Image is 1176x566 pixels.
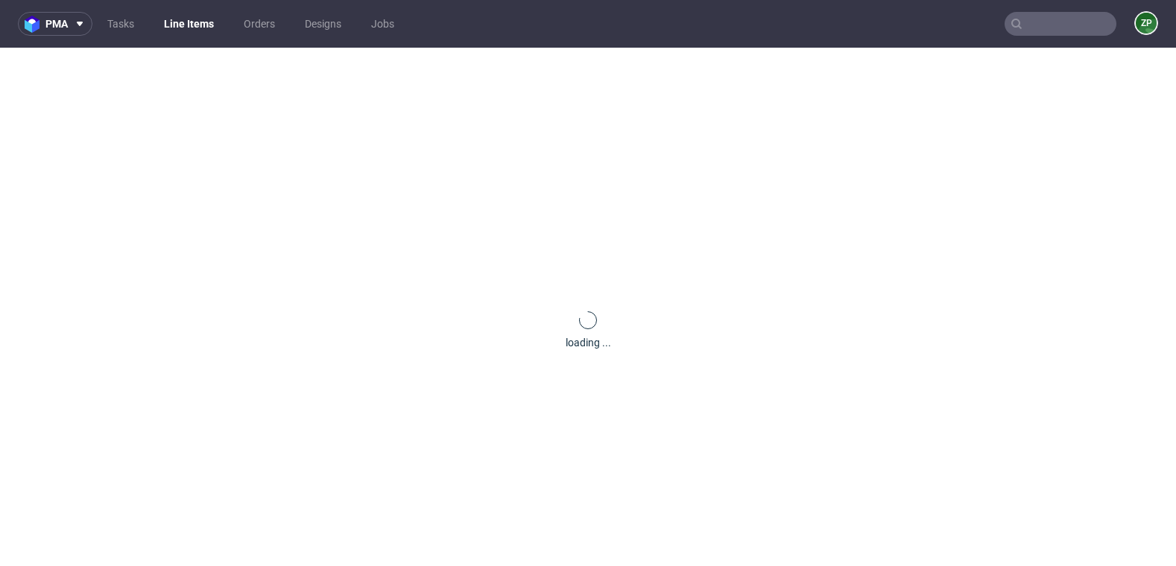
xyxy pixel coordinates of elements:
[25,16,45,33] img: logo
[98,12,143,36] a: Tasks
[566,335,611,350] div: loading ...
[155,12,223,36] a: Line Items
[18,12,92,36] button: pma
[45,19,68,29] span: pma
[296,12,350,36] a: Designs
[235,12,284,36] a: Orders
[1136,13,1157,34] figcaption: ZP
[362,12,403,36] a: Jobs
